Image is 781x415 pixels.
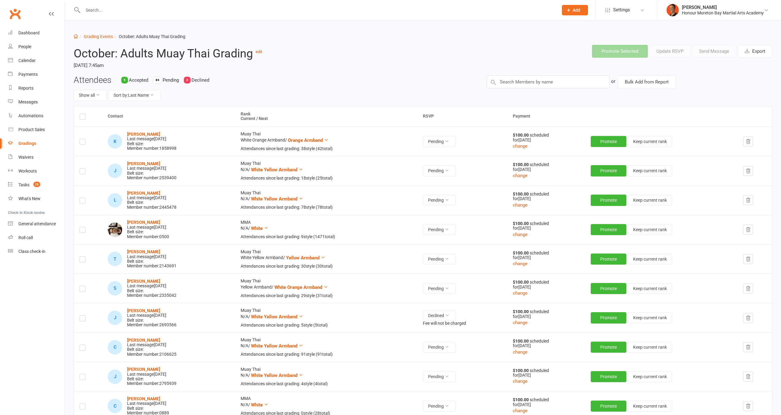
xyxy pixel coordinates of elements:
a: Workouts [8,164,65,178]
button: Pending [423,195,456,206]
button: Sort by:Last Name [108,90,161,101]
div: J [108,370,122,384]
div: or [611,76,615,87]
time: [DATE] 7:45am [74,60,359,71]
td: Muay Thai N/A / [235,332,417,362]
strong: $100.00 [513,397,530,402]
button: Promote [591,224,626,235]
button: change [513,289,528,297]
button: Keep current rank [628,312,672,323]
a: [PERSON_NAME] [127,191,160,196]
a: Product Sales [8,123,65,137]
div: Waivers [18,155,33,160]
div: Last message [DATE] [127,137,176,141]
div: Last message [DATE] [127,166,176,171]
a: edit [256,49,262,54]
button: Export [738,45,772,58]
td: Muay Thai N/A / [235,185,417,215]
button: Keep current rank [628,254,672,265]
a: Automations [8,109,65,123]
button: Declined [423,310,456,321]
span: Declined [191,77,209,83]
span: White Yellow Armband [251,196,297,202]
div: What's New [18,196,41,201]
strong: $100.00 [513,368,530,373]
div: 2 [184,77,191,83]
button: White Yellow Armband [251,195,303,203]
a: [PERSON_NAME] [127,279,160,284]
button: Pending [423,224,456,235]
a: Class kiosk mode [8,245,65,258]
button: change [513,231,528,238]
button: Pending [423,371,456,382]
div: C [108,340,122,355]
div: [PERSON_NAME] [682,5,764,10]
div: Attendances since last grading: 91 style ( 91 total) [241,352,412,357]
button: Keep current rank [628,401,672,412]
button: Yellow Armband [286,254,325,262]
div: scheduled for [DATE] [513,221,580,231]
div: scheduled for [DATE] [513,133,580,142]
div: Attendances since last grading: 4 style ( 4 total) [241,382,412,386]
button: Bulk Add from Report [618,76,676,88]
div: J [108,164,122,178]
a: Reports [8,81,65,95]
a: Messages [8,95,65,109]
a: [PERSON_NAME] [127,161,160,166]
div: Dashboard [18,30,40,35]
button: Promote [591,165,626,176]
button: Pending [423,254,456,265]
span: White [251,226,263,231]
div: scheduled for [DATE] [513,251,580,260]
div: scheduled for [DATE] [513,192,580,201]
a: [PERSON_NAME] [127,220,160,225]
span: 20 [33,182,40,187]
button: Keep current rank [628,195,672,206]
div: Last message [DATE] [127,401,169,406]
div: Last message [DATE] [127,196,176,200]
button: Pending [423,342,456,353]
div: scheduled for [DATE] [513,339,580,348]
div: Belt size: Member number: 2693566 [127,308,176,328]
strong: [PERSON_NAME] [127,396,160,401]
strong: $100.00 [513,309,530,314]
div: People [18,44,31,49]
th: Payment [507,106,772,127]
a: What's New [8,192,65,206]
a: Tasks 20 [8,178,65,192]
div: Gradings [18,141,36,146]
button: Promote [591,342,626,353]
span: White Yellow Armband [251,167,297,173]
td: Muay Thai N/A / [235,362,417,391]
input: Search Members by name [487,76,609,88]
button: Promote [591,254,626,265]
span: White Yellow Armband [251,373,297,378]
strong: $100.00 [513,192,530,196]
div: S [108,281,122,296]
button: Keep current rank [628,342,672,353]
a: [PERSON_NAME] [127,308,160,313]
div: L [108,193,122,207]
div: Payments [18,72,38,77]
span: White Yellow Armband [251,343,297,349]
a: [PERSON_NAME] [127,367,160,372]
div: Tasks [18,182,29,187]
button: change [513,319,528,326]
button: White [251,225,269,232]
div: General attendance [18,221,56,226]
span: White [251,402,263,408]
a: [PERSON_NAME] [127,338,160,343]
h3: Attendees [74,76,111,85]
li: October: Adults Muay Thai Grading [113,33,185,40]
button: Orange Armband [288,137,329,144]
a: Grading Events [84,34,113,39]
a: Dashboard [8,26,65,40]
a: Gradings [8,137,65,150]
div: K [108,134,122,149]
a: Calendar [8,54,65,68]
div: Attendances since last grading: 29 style ( 31 total) [241,293,412,298]
div: Last message [DATE] [127,372,176,377]
button: change [513,201,528,209]
input: Search... [81,6,554,14]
